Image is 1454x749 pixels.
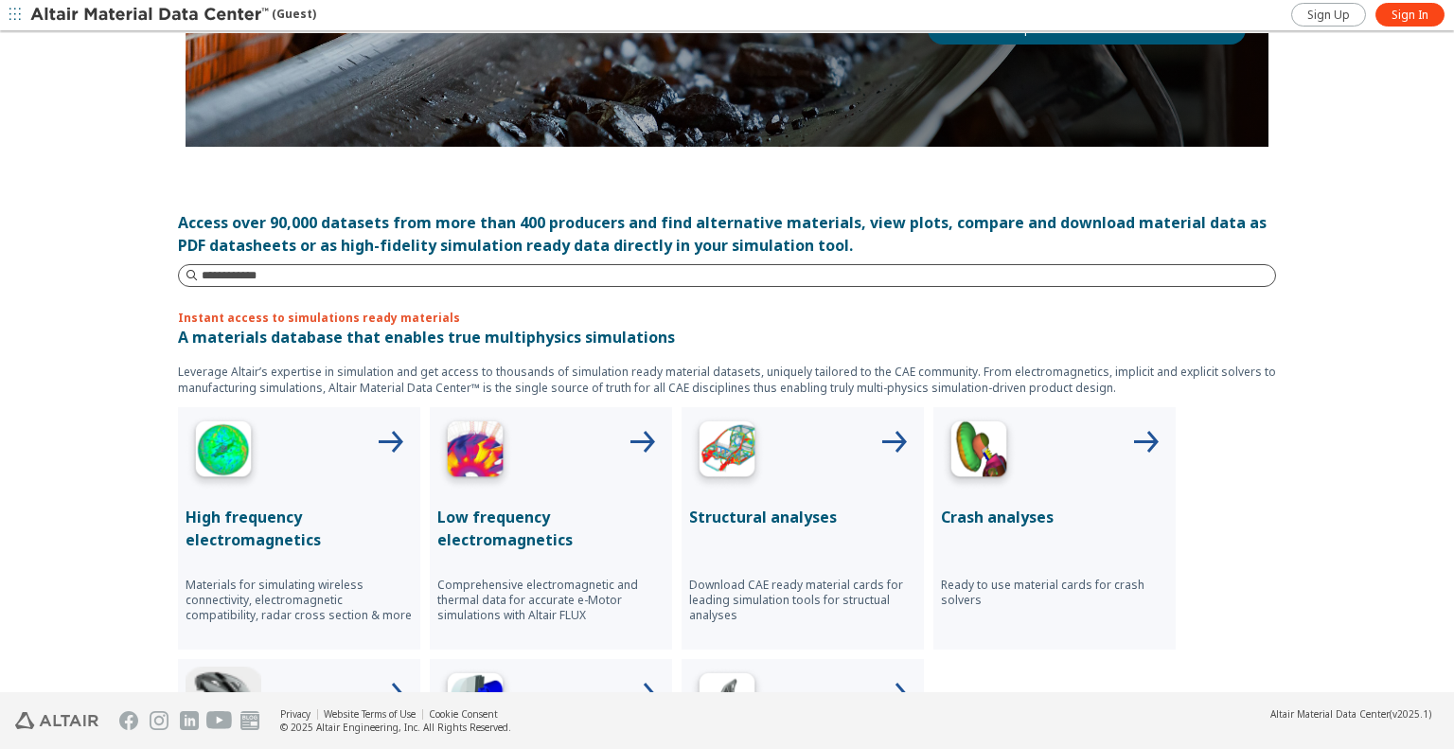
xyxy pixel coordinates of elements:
a: Sign In [1375,3,1445,27]
a: Website Terms of Use [324,707,416,721]
span: Sign Up [1307,8,1350,23]
p: A materials database that enables true multiphysics simulations [178,326,1276,348]
p: Comprehensive electromagnetic and thermal data for accurate e-Motor simulations with Altair FLUX [437,578,665,623]
div: (Guest) [30,6,316,25]
img: Crash Analyses Icon [941,415,1017,490]
p: Download CAE ready material cards for leading simulation tools for structual analyses [689,578,916,623]
p: Ready to use material cards for crash solvers [941,578,1168,608]
a: Sign Up [1291,3,1366,27]
span: Altair Material Data Center [1270,707,1390,721]
a: Privacy [280,707,310,721]
img: Injection Molding Icon [186,667,261,742]
button: Crash Analyses IconCrash analysesReady to use material cards for crash solvers [933,407,1176,650]
img: Low Frequency Icon [437,415,513,490]
img: Altair Engineering [15,712,98,729]
div: Access over 90,000 datasets from more than 400 producers and find alternative materials, view plo... [178,211,1276,257]
p: Leverage Altair’s expertise in simulation and get access to thousands of simulation ready materia... [178,364,1276,396]
a: Cookie Consent [429,707,498,721]
p: Instant access to simulations ready materials [178,310,1276,326]
button: High Frequency IconHigh frequency electromagneticsMaterials for simulating wireless connectivity,... [178,407,420,650]
p: Low frequency electromagnetics [437,506,665,551]
button: Low Frequency IconLow frequency electromagneticsComprehensive electromagnetic and thermal data fo... [430,407,672,650]
img: High Frequency Icon [186,415,261,490]
div: © 2025 Altair Engineering, Inc. All Rights Reserved. [280,721,511,734]
button: Structural Analyses IconStructural analysesDownload CAE ready material cards for leading simulati... [682,407,924,650]
p: Materials for simulating wireless connectivity, electromagnetic compatibility, radar cross sectio... [186,578,413,623]
p: High frequency electromagnetics [186,506,413,551]
img: Altair Material Data Center [30,6,272,25]
p: Structural analyses [689,506,916,528]
img: Structural Analyses Icon [689,415,765,490]
span: Sign In [1392,8,1428,23]
div: (v2025.1) [1270,707,1431,721]
p: Crash analyses [941,506,1168,528]
img: Polymer Extrusion Icon [437,667,513,742]
img: 3D Printing Icon [689,667,765,742]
